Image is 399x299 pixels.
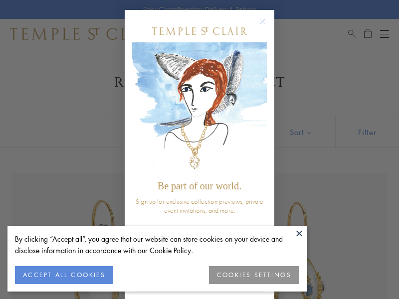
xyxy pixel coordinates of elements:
[209,266,299,284] button: COOKIES SETTINGS
[136,197,263,215] span: Sign up for exclusive collection previews, private event invitations, and more.
[15,266,113,284] button: ACCEPT ALL COOKIES
[354,257,389,289] iframe: Gorgias live chat messenger
[261,20,274,32] button: Close dialog
[15,233,299,256] div: By clicking “Accept all”, you agree that our website can store cookies on your device and disclos...
[158,180,241,191] span: Be part of our world.
[132,42,267,175] img: c4a9eb12-d91a-4d4a-8ee0-386386f4f338.jpeg
[152,27,247,35] img: Temple St. Clair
